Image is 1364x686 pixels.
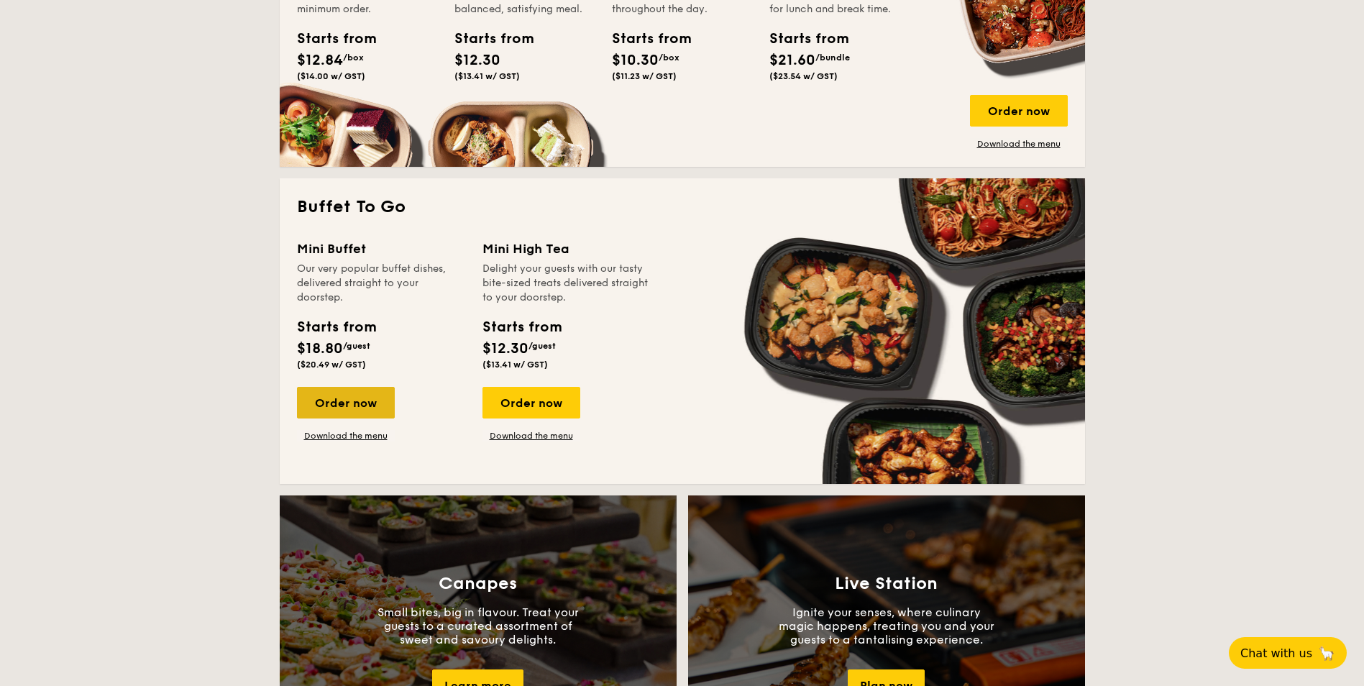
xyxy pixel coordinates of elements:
[343,341,370,351] span: /guest
[297,340,343,357] span: $18.80
[454,71,520,81] span: ($13.41 w/ GST)
[482,387,580,419] div: Order now
[769,28,834,50] div: Starts from
[482,360,548,370] span: ($13.41 w/ GST)
[370,605,586,646] p: Small bites, big in flavour. Treat your guests to a curated assortment of sweet and savoury delig...
[297,196,1068,219] h2: Buffet To Go
[297,71,365,81] span: ($14.00 w/ GST)
[482,239,651,259] div: Mini High Tea
[970,95,1068,127] div: Order now
[482,340,528,357] span: $12.30
[659,52,679,63] span: /box
[297,28,362,50] div: Starts from
[482,262,651,305] div: Delight your guests with our tasty bite-sized treats delivered straight to your doorstep.
[297,52,343,69] span: $12.84
[815,52,850,63] span: /bundle
[612,28,677,50] div: Starts from
[1229,637,1347,669] button: Chat with us🦙
[454,28,519,50] div: Starts from
[482,430,580,442] a: Download the menu
[612,52,659,69] span: $10.30
[769,71,838,81] span: ($23.54 w/ GST)
[343,52,364,63] span: /box
[297,239,465,259] div: Mini Buffet
[482,316,561,338] div: Starts from
[835,574,938,594] h3: Live Station
[779,605,994,646] p: Ignite your senses, where culinary magic happens, treating you and your guests to a tantalising e...
[297,316,375,338] div: Starts from
[1318,645,1335,662] span: 🦙
[439,574,517,594] h3: Canapes
[297,262,465,305] div: Our very popular buffet dishes, delivered straight to your doorstep.
[454,52,500,69] span: $12.30
[769,52,815,69] span: $21.60
[970,138,1068,150] a: Download the menu
[297,360,366,370] span: ($20.49 w/ GST)
[1240,646,1312,660] span: Chat with us
[528,341,556,351] span: /guest
[297,430,395,442] a: Download the menu
[612,71,677,81] span: ($11.23 w/ GST)
[297,387,395,419] div: Order now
